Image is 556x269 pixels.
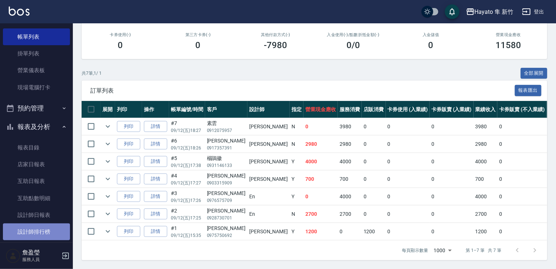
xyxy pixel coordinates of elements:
td: #3 [169,188,205,205]
td: #5 [169,153,205,170]
button: expand row [102,174,113,184]
div: [PERSON_NAME] [207,137,246,145]
td: [PERSON_NAME] [247,118,290,135]
a: 報表匯出 [515,87,542,94]
td: 0 [497,171,546,188]
td: 2700 [304,206,338,223]
th: 營業現金應收 [304,101,338,118]
td: 0 [304,188,338,205]
p: 09/12 (五) 15:35 [171,232,203,239]
td: 0 [338,223,362,240]
td: [PERSON_NAME] [247,136,290,153]
td: 3980 [474,118,498,135]
p: 第 1–7 筆 共 7 筆 [466,247,501,254]
p: 服務人員 [22,256,59,263]
td: [PERSON_NAME] [247,153,290,170]
th: 設計師 [247,101,290,118]
a: 現場電腦打卡 [3,79,70,96]
a: 店家日報表 [3,156,70,173]
td: 0 [430,206,474,223]
td: 0 [430,153,474,170]
th: 指定 [290,101,304,118]
button: 列印 [117,139,140,150]
h2: 入金使用(-) /點數折抵金額(-) [323,32,383,37]
td: 0 [362,118,386,135]
th: 操作 [142,101,169,118]
td: 0 [497,188,546,205]
p: 共 7 筆, 1 / 1 [82,70,102,77]
div: 素雲 [207,120,246,127]
th: 卡券販賣 (不入業績) [497,101,546,118]
th: 列印 [115,101,142,118]
td: N [290,206,304,223]
td: 2980 [338,136,362,153]
td: #7 [169,118,205,135]
a: 設計師排行榜 [3,223,70,240]
p: 09/12 (五) 17:26 [171,197,203,204]
h3: 0 [428,40,434,50]
a: 詳情 [144,156,167,167]
td: 0 [386,223,430,240]
button: 列印 [117,156,140,167]
td: 2980 [304,136,338,153]
div: 1000 [431,241,454,260]
a: 詳情 [144,208,167,220]
p: 09/12 (五) 17:25 [171,215,203,221]
button: expand row [102,121,113,132]
h3: -7980 [264,40,287,50]
a: 互助日報表 [3,173,70,190]
h2: 其他付款方式(-) [246,32,306,37]
button: 列印 [117,191,140,202]
h2: 營業現金應收 [478,32,539,37]
th: 業績收入 [474,101,498,118]
td: 0 [430,136,474,153]
p: 0976575709 [207,197,246,204]
a: 掛單列表 [3,45,70,62]
td: Y [290,153,304,170]
td: 0 [386,136,430,153]
td: 1200 [304,223,338,240]
p: 0912075957 [207,127,246,134]
th: 服務消費 [338,101,362,118]
a: 設計師日報表 [3,207,70,223]
td: 700 [338,171,362,188]
td: 4000 [474,153,498,170]
a: 詳情 [144,174,167,185]
a: 詳情 [144,191,167,202]
th: 帳單編號/時間 [169,101,205,118]
button: save [445,4,459,19]
a: 報表目錄 [3,139,70,156]
td: 0 [386,153,430,170]
h2: 入金儲值 [401,32,461,37]
td: 700 [474,171,498,188]
p: 0917357391 [207,145,246,151]
td: 4000 [338,153,362,170]
td: 0 [304,118,338,135]
button: 列印 [117,226,140,237]
td: Y [290,171,304,188]
div: [PERSON_NAME] [207,207,246,215]
td: 0 [386,118,430,135]
p: 0931146133 [207,162,246,169]
button: 列印 [117,121,140,132]
div: Hayato 隼 新竹 [475,7,513,16]
button: expand row [102,226,113,237]
button: 列印 [117,174,140,185]
th: 店販消費 [362,101,386,118]
a: 商品銷售排行榜 [3,240,70,257]
h5: 詹盈瑩 [22,249,59,256]
button: expand row [102,139,113,149]
td: Y [290,223,304,240]
img: Logo [9,7,30,16]
td: 2980 [474,136,498,153]
h3: 0 /0 [346,40,360,50]
h3: 11580 [496,40,521,50]
td: N [290,136,304,153]
td: 0 [362,153,386,170]
td: 0 [386,206,430,223]
button: 列印 [117,208,140,220]
p: 09/12 (五) 18:26 [171,145,203,151]
div: [PERSON_NAME] [207,190,246,197]
p: 09/12 (五) 17:27 [171,180,203,186]
td: 0 [430,188,474,205]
